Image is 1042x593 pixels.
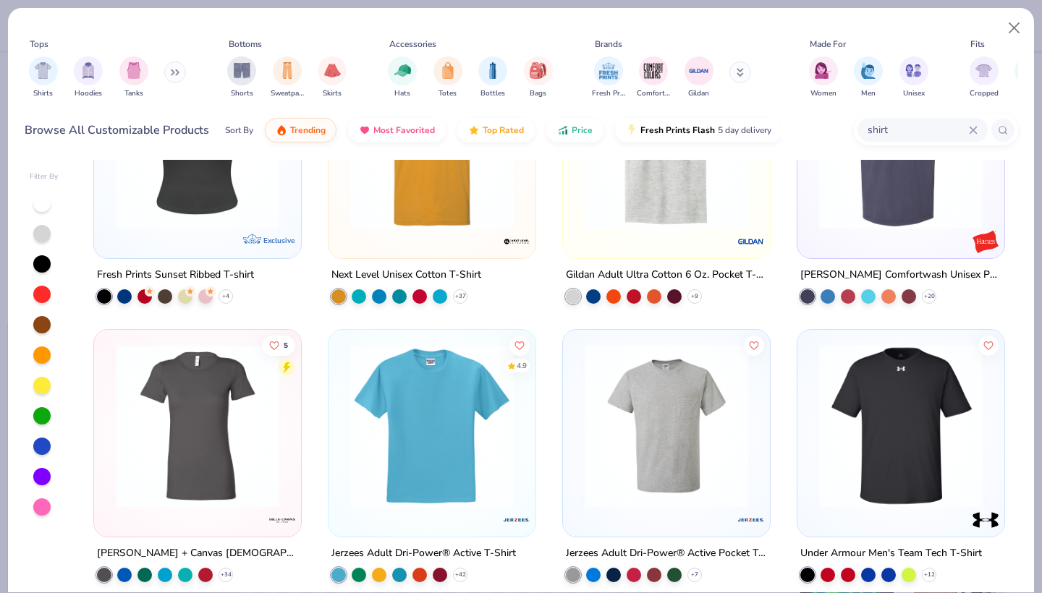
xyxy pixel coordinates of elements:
div: filter for Shorts [227,56,256,99]
div: Accessories [389,38,436,51]
div: Browse All Customizable Products [25,121,209,139]
div: filter for Bottles [478,56,507,99]
img: Sweatpants Image [279,62,295,79]
div: filter for Hoodies [74,56,103,99]
button: filter button [592,56,625,99]
div: Jerzees Adult Dri-Power® Active T-Shirt [331,544,516,562]
button: filter button [74,56,103,99]
img: 40ec2264-0ddb-4f40-bcee-9c983d372ad1 [109,66,287,229]
span: Top Rated [483,124,524,136]
div: Brands [595,38,622,51]
img: Bottles Image [485,62,501,79]
div: Filter By [30,171,59,182]
button: filter button [478,56,507,99]
button: filter button [854,56,883,99]
img: 78db37c0-31cc-44d6-8192-6ab3c71569ee [812,66,990,229]
div: [PERSON_NAME] + Canvas [DEMOGRAPHIC_DATA]' The Favorite T-Shirt [97,544,298,562]
img: Fresh Prints Image [598,60,619,82]
span: Bottles [480,88,505,99]
div: filter for Cropped [970,56,999,99]
div: Tops [30,38,48,51]
span: + 7 [691,570,698,579]
span: Skirts [323,88,342,99]
button: Price [546,118,603,142]
button: Top Rated [457,118,535,142]
button: Like [744,335,764,355]
span: + 12 [923,570,934,579]
span: + 34 [221,570,232,579]
span: Women [810,88,836,99]
img: Jerzees logo [502,505,531,534]
span: Shirts [33,88,53,99]
span: Trending [290,124,326,136]
img: trending.gif [276,124,287,136]
div: filter for Sweatpants [271,56,304,99]
span: Most Favorited [373,124,435,136]
div: filter for Skirts [318,56,347,99]
button: filter button [685,56,713,99]
img: Totes Image [440,62,456,79]
img: Hanes logo [970,227,999,256]
div: filter for Women [809,56,838,99]
div: Under Armour Men's Team Tech T-Shirt [800,544,982,562]
div: Gildan Adult Ultra Cotton 6 Oz. Pocket T-Shirt [566,266,767,284]
button: Like [978,335,999,355]
img: Bags Image [530,62,546,79]
span: + 37 [455,292,466,301]
div: filter for Unisex [899,56,928,99]
div: Sort By [225,124,253,137]
div: filter for Bags [524,56,553,99]
div: Jerzees Adult Dri-Power® Active Pocket T-Shirt [566,544,767,562]
input: Try "T-Shirt" [866,121,969,138]
span: + 9 [691,292,698,301]
span: Gildan [688,88,709,99]
button: filter button [271,56,304,99]
span: Bags [530,88,546,99]
img: Hats Image [394,62,411,79]
div: Bottoms [229,38,262,51]
span: Fresh Prints Flash [640,124,715,136]
div: filter for Shirts [29,56,58,99]
img: Under Armour logo [970,505,999,534]
img: Jerzees logo [737,505,766,534]
img: Shorts Image [234,62,250,79]
span: + 4 [222,292,229,301]
span: Price [572,124,593,136]
img: Cropped Image [975,62,992,79]
button: filter button [809,56,838,99]
span: Cropped [970,88,999,99]
button: filter button [433,56,462,99]
button: Most Favorited [348,118,446,142]
span: 5 [284,341,289,349]
button: filter button [119,56,148,99]
img: Comfort Colors Image [643,60,664,82]
button: filter button [637,56,670,99]
div: Fits [970,38,985,51]
button: filter button [899,56,928,99]
button: filter button [227,56,256,99]
div: 4.9 [517,360,527,371]
button: Like [263,335,296,355]
img: TopRated.gif [468,124,480,136]
span: Sweatpants [271,88,304,99]
img: 8c8d2adc-8df3-436c-a955-f6d48eb76061 [343,344,521,508]
span: + 20 [923,292,934,301]
img: Unisex Image [905,62,922,79]
img: Gildan logo [737,227,766,256]
img: Women Image [815,62,831,79]
button: filter button [388,56,417,99]
span: Fresh Prints [592,88,625,99]
span: Shorts [231,88,253,99]
img: Hoodies Image [80,62,96,79]
span: Totes [439,88,457,99]
button: filter button [318,56,347,99]
img: Bella + Canvas logo [268,505,297,534]
img: 31caab7d-dcf6-460e-8e66-aaee513d0272 [109,344,287,508]
button: Fresh Prints Flash5 day delivery [615,118,782,142]
span: 5 day delivery [718,122,771,139]
div: Fresh Prints Sunset Ribbed T-shirt [97,266,254,284]
button: Like [509,335,530,355]
span: Tanks [124,88,143,99]
div: filter for Gildan [685,56,713,99]
span: Comfort Colors [637,88,670,99]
